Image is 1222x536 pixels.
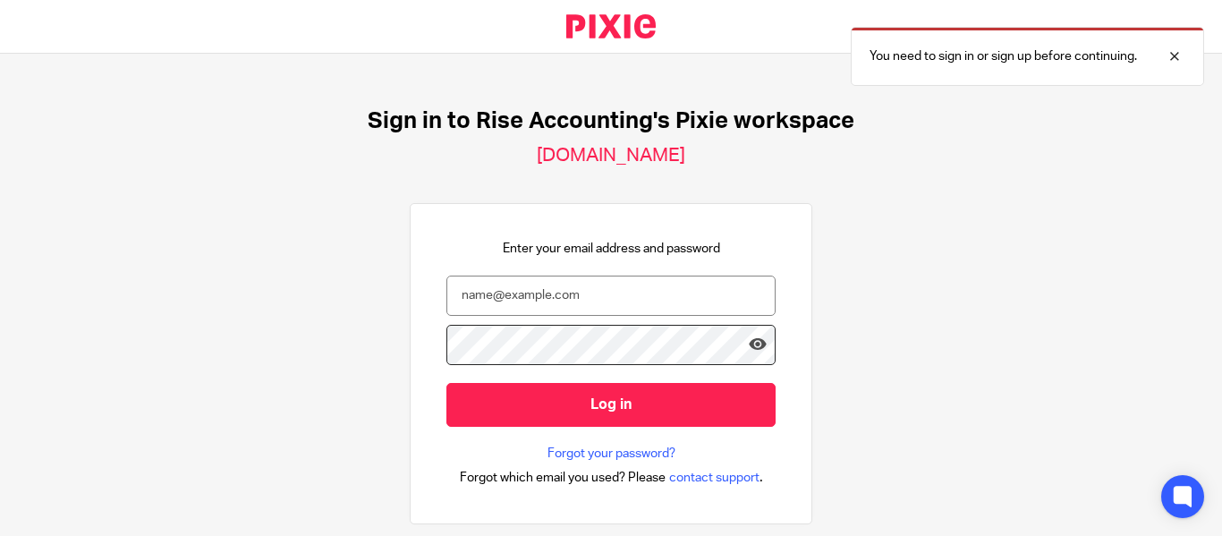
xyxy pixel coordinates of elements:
p: Enter your email address and password [503,240,720,258]
h2: [DOMAIN_NAME] [537,144,685,167]
a: Forgot your password? [547,445,675,463]
h1: Sign in to Rise Accounting's Pixie workspace [368,107,854,135]
p: You need to sign in or sign up before continuing. [870,47,1137,65]
span: contact support [669,469,760,487]
div: . [460,467,763,488]
span: Forgot which email you used? Please [460,469,666,487]
input: name@example.com [446,276,776,316]
input: Log in [446,383,776,427]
